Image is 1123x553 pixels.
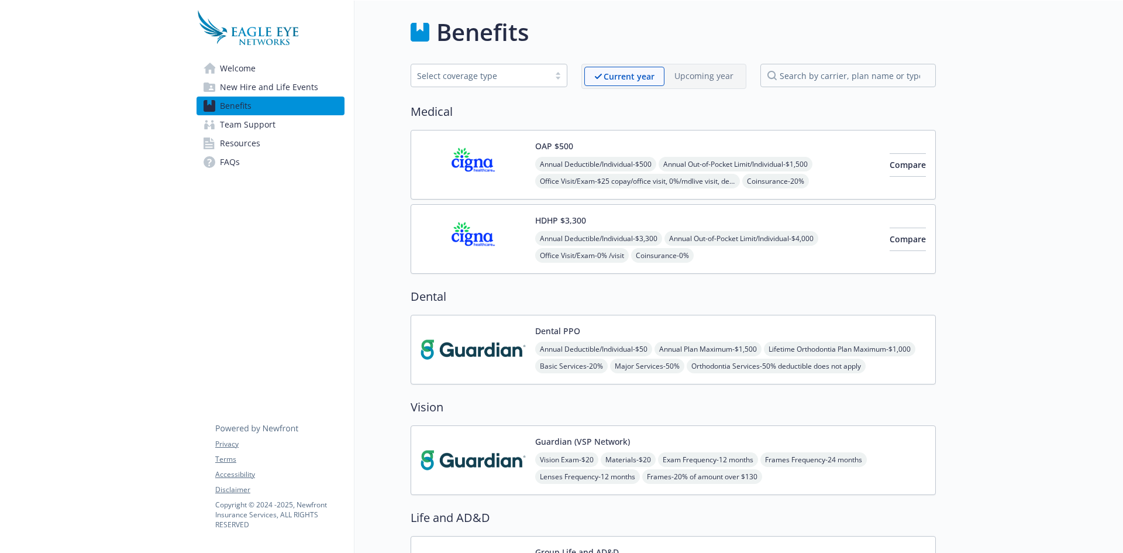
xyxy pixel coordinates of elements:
span: Compare [890,233,926,245]
span: Upcoming year [664,67,743,86]
span: Annual Out-of-Pocket Limit/Individual - $4,000 [664,231,818,246]
a: Resources [197,134,345,153]
span: Lifetime Orthodontia Plan Maximum - $1,000 [764,342,915,356]
button: Compare [890,153,926,177]
span: Office Visit/Exam - 0% /visit [535,248,629,263]
button: Dental PPO [535,325,580,337]
a: Welcome [197,59,345,78]
span: Compare [890,159,926,170]
span: Annual Out-of-Pocket Limit/Individual - $1,500 [659,157,812,171]
h1: Benefits [436,15,529,50]
span: Annual Deductible/Individual - $3,300 [535,231,662,246]
div: Select coverage type [417,70,543,82]
span: New Hire and Life Events [220,78,318,97]
span: Basic Services - 20% [535,359,608,373]
span: Annual Plan Maximum - $1,500 [654,342,762,356]
span: FAQs [220,153,240,171]
h2: Life and AD&D [411,509,936,527]
button: Guardian (VSP Network) [535,435,630,448]
span: Coinsurance - 20% [742,174,809,188]
a: Benefits [197,97,345,115]
img: CIGNA carrier logo [421,214,526,264]
button: Compare [890,228,926,251]
span: Benefits [220,97,252,115]
span: Office Visit/Exam - $25 copay/office visit, 0%/mdlive visit, deductible does not apply [535,174,740,188]
span: Welcome [220,59,256,78]
span: Lenses Frequency - 12 months [535,469,640,484]
span: Resources [220,134,260,153]
span: Coinsurance - 0% [631,248,694,263]
button: HDHP $3,300 [535,214,586,226]
p: Upcoming year [674,70,733,82]
span: Frames Frequency - 24 months [760,452,867,467]
span: Annual Deductible/Individual - $50 [535,342,652,356]
h2: Medical [411,103,936,121]
span: Materials - $20 [601,452,656,467]
p: Copyright © 2024 - 2025 , Newfront Insurance Services, ALL RIGHTS RESERVED [215,500,344,530]
span: Team Support [220,115,275,134]
img: CIGNA carrier logo [421,140,526,190]
h2: Vision [411,399,936,416]
a: Team Support [197,115,345,134]
a: New Hire and Life Events [197,78,345,97]
input: search by carrier, plan name or type [760,64,936,87]
img: Guardian carrier logo [421,325,526,375]
h2: Dental [411,288,936,305]
span: Exam Frequency - 12 months [658,452,758,467]
a: Terms [215,454,344,465]
span: Vision Exam - $20 [535,452,598,467]
span: Orthodontia Services - 50% deductible does not apply [687,359,866,373]
a: FAQs [197,153,345,171]
span: Frames - 20% of amount over $130 [642,469,762,484]
a: Privacy [215,439,344,449]
a: Accessibility [215,469,344,480]
span: Major Services - 50% [610,359,684,373]
a: Disclaimer [215,485,344,495]
p: Current year [604,70,654,83]
img: Guardian carrier logo [421,435,526,485]
button: OAP $500 [535,140,573,152]
span: Annual Deductible/Individual - $500 [535,157,656,171]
